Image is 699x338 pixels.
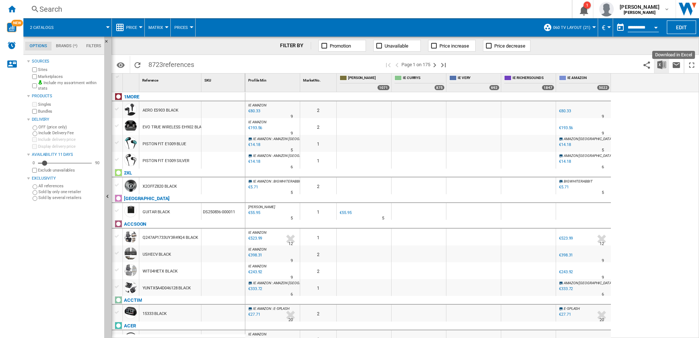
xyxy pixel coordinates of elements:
[559,142,571,147] div: €14.18
[247,74,300,85] div: Sort None
[38,102,101,107] label: Singles
[248,120,267,124] span: IE AMAZON
[558,124,573,132] div: €193.56
[558,141,571,149] div: €14.18
[130,56,145,73] button: Reload
[27,18,108,37] div: 2 catalogs
[143,204,170,221] div: GUITAR BLACK
[559,185,569,189] div: €5.71
[148,25,163,30] span: Matrix
[113,58,128,71] button: Options
[104,37,113,50] button: Hide
[247,209,260,217] div: Last updated : Thursday, 9 October 2025 03:48
[597,85,609,90] div: 5022 offers sold by IE AMAZON
[248,247,267,251] span: IE AMAZON
[430,56,439,73] button: Next page
[330,43,351,49] span: Promotion
[458,75,499,82] span: IE VERY
[247,285,262,293] div: Last updated : Wednesday, 8 October 2025 22:13
[253,281,271,285] span: IE AMAZON
[247,74,300,85] div: Profile Min Sort None
[558,74,611,92] div: IE AMAZON 5022 offers sold by IE AMAZON
[33,131,37,136] input: Include Delivery Fee
[7,23,16,32] img: wise-card.svg
[141,74,201,85] div: Sort None
[428,40,476,52] button: Price increase
[38,137,101,142] label: Include delivery price
[300,279,336,296] div: 1
[567,75,609,82] span: IE AMAZON
[38,144,101,149] label: Display delivery price
[564,281,613,285] span: AMAZON [GEOGRAPHIC_DATA]
[272,281,322,285] span: : AMAZON [GEOGRAPHIC_DATA]
[32,117,101,123] div: Delivery
[143,136,186,153] div: PISTON FIT E1009 BLUE
[288,240,293,248] div: Delivery Time : 12 days
[124,194,170,203] div: Click to filter on that brand
[503,74,556,92] div: IE RICHERSOUNDS 1847 offers sold by IE RICHERSOUNDS
[33,125,37,130] input: OFF (price only)
[338,74,391,92] div: [PERSON_NAME] 1071 offers sold by IE HARVEY NORMAN
[203,74,245,85] div: Sort None
[564,137,613,141] span: AMAZON [GEOGRAPHIC_DATA]
[669,56,684,73] button: Send this report by email
[33,196,37,201] input: Sold by several retailers
[38,67,101,72] label: Sites
[543,18,594,37] div: 060 TV Layout (21)
[649,20,662,33] button: Open calendar
[163,61,194,68] span: references
[247,311,260,318] div: Last updated : Wednesday, 8 October 2025 22:07
[291,215,293,222] div: Delivery Time : 5 days
[300,262,336,279] div: 2
[559,159,571,164] div: €14.18
[602,130,604,137] div: Delivery Time : 9 days
[32,109,37,114] input: Bundles
[401,56,430,73] span: Page 1 on 175
[602,18,609,37] button: €
[248,103,267,107] span: IE AMAZON
[38,80,101,91] label: Include my assortment within stats
[124,296,142,305] div: Click to filter on that brand
[558,252,573,259] div: €398.31
[558,311,571,318] div: €27.71
[248,230,267,234] span: IE AMAZON
[602,189,604,196] div: Delivery Time : 5 days
[32,81,37,90] input: Include my assortment within stats
[142,78,158,82] span: Reference
[124,74,139,85] div: Sort None
[302,74,336,85] div: Market No. Sort None
[25,42,52,50] md-tab-item: Options
[558,268,573,276] div: €243.92
[599,2,614,16] img: profile.jpg
[174,18,192,37] button: Prices
[33,190,37,195] input: Sold by only one retailer
[300,177,336,194] div: 2
[38,195,101,200] label: Sold by several retailers
[558,235,573,242] div: €523.99
[32,152,101,158] div: Availability 11 Days
[11,20,23,26] span: NEW
[667,20,696,34] button: Edit
[39,4,553,14] div: Search
[494,43,525,49] span: Price decrease
[300,135,336,152] div: 1
[30,25,54,30] span: 2 catalogs
[32,74,37,79] input: Marketplaces
[143,119,207,136] div: EVO TRUE WIRELESS EH902 BLACK
[247,252,262,259] div: Last updated : Wednesday, 8 October 2025 22:30
[483,40,530,52] button: Price decrease
[559,286,573,291] div: €333.72
[204,78,211,82] span: SKU
[639,56,654,73] button: Share this bookmark with others
[393,56,401,73] button: >Previous page
[654,56,669,73] button: Download in Excel
[602,257,604,264] div: Delivery Time : 9 days
[302,74,336,85] div: Sort None
[201,203,245,220] div: DS250836-000011
[300,101,336,118] div: 2
[148,18,167,37] button: Matrix
[272,154,322,158] span: : AMAZON [GEOGRAPHIC_DATA]
[253,154,271,158] span: IE AMAZON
